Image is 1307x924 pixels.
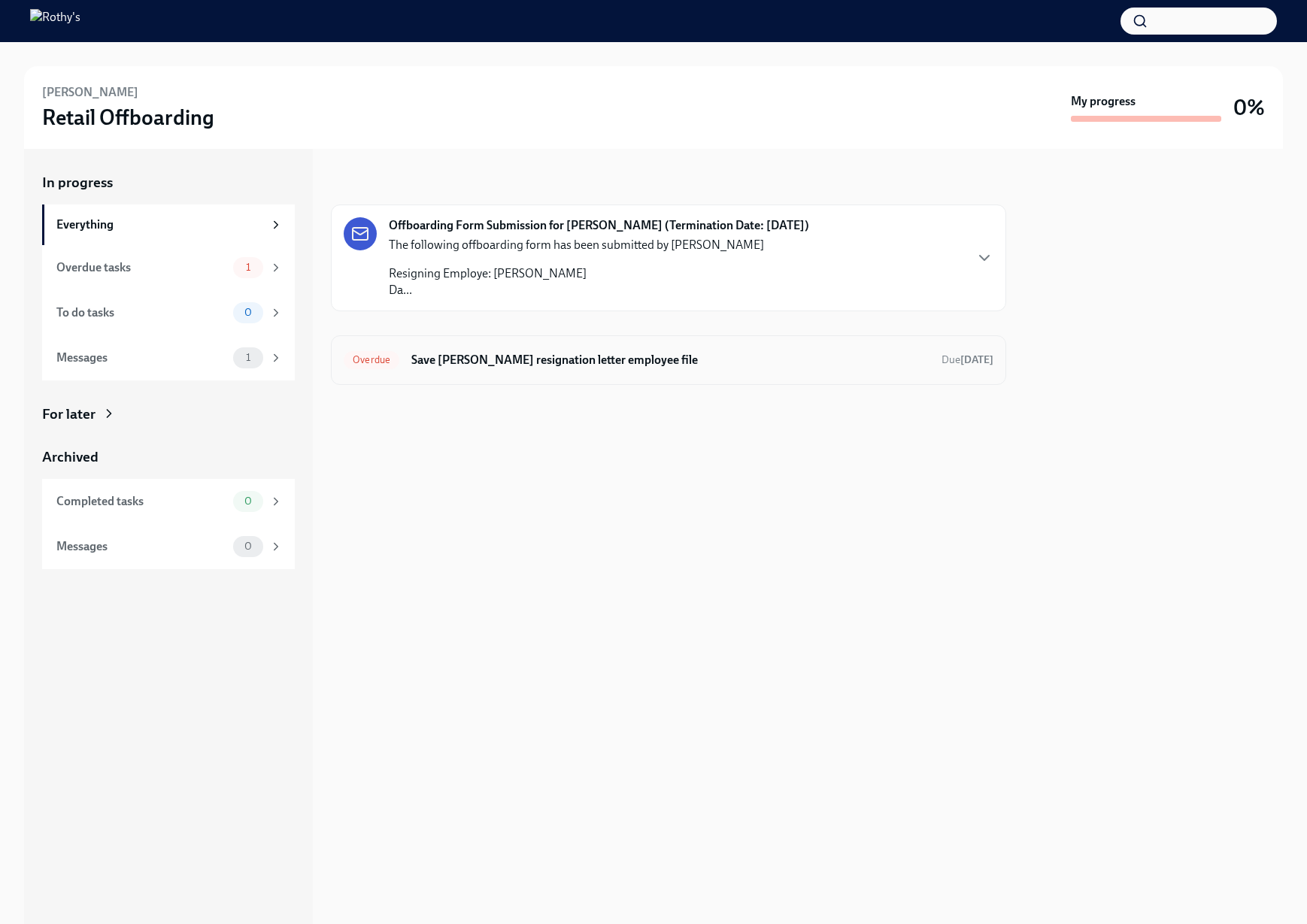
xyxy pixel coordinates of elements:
h3: 0% [1233,94,1265,121]
a: For later [42,404,295,424]
h3: Retail Offboarding [42,104,214,131]
strong: Offboarding Form Submission for [PERSON_NAME] (Termination Date: [DATE]) [389,217,809,234]
p: The following offboarding form has been submitted by [PERSON_NAME] [389,237,764,253]
span: 0 [235,541,261,552]
a: OverdueSave [PERSON_NAME] resignation letter employee fileDue[DATE] [344,348,993,372]
img: Rothy's [30,9,80,33]
a: Messages0 [42,524,295,569]
span: 1 [237,262,259,273]
span: 1 [237,352,259,363]
a: In progress [42,173,295,192]
div: Messages [56,538,227,555]
h6: [PERSON_NAME] [42,84,138,101]
p: Resigning Employe: [PERSON_NAME] Da... [389,265,764,298]
a: Everything [42,204,295,245]
div: Completed tasks [56,493,227,510]
strong: [DATE] [960,353,993,366]
h6: Save [PERSON_NAME] resignation letter employee file [411,352,929,368]
a: Completed tasks0 [42,479,295,524]
div: Everything [56,217,263,233]
span: 0 [235,307,261,318]
span: Overdue [344,354,399,365]
div: In progress [331,173,402,192]
a: Archived [42,447,295,467]
span: 0 [235,495,261,507]
a: Messages1 [42,335,295,380]
span: September 13th, 2025 09:00 [942,353,993,367]
a: Overdue tasks1 [42,245,295,290]
span: Due [942,353,993,366]
div: Overdue tasks [56,259,227,276]
div: To do tasks [56,304,227,321]
div: Messages [56,350,227,366]
a: To do tasks0 [42,290,295,335]
div: For later [42,404,96,424]
strong: My progress [1071,93,1136,110]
